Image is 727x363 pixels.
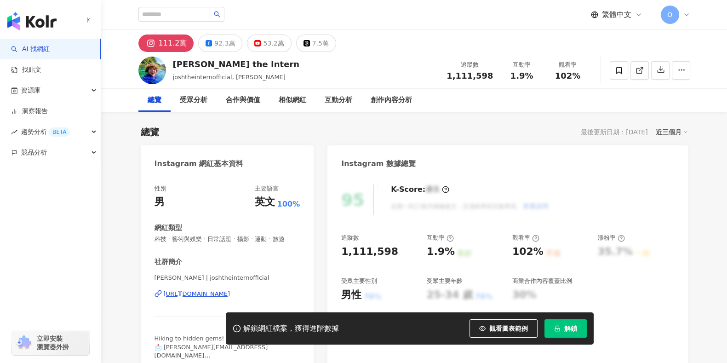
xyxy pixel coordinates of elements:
[312,37,329,50] div: 7.5萬
[148,95,161,106] div: 總覽
[173,58,300,70] div: [PERSON_NAME] the Intern
[247,35,291,52] button: 53.2萬
[155,274,300,282] span: [PERSON_NAME] | joshtheinternofficial
[155,223,182,233] div: 網紅類型
[598,234,625,242] div: 漲粉率
[512,245,544,259] div: 102%
[138,57,166,84] img: KOL Avatar
[198,35,242,52] button: 92.3萬
[512,234,539,242] div: 觀看率
[564,325,577,332] span: 解鎖
[263,37,284,50] div: 53.2萬
[341,159,416,169] div: Instagram 數據總覽
[138,35,194,52] button: 111.2萬
[37,334,69,351] span: 立即安裝 瀏覽器外掛
[391,184,449,195] div: K-Score :
[21,80,40,101] span: 資源庫
[427,277,463,285] div: 受眾主要年齡
[277,199,300,209] span: 100%
[371,95,412,106] div: 創作內容分析
[164,290,230,298] div: [URL][DOMAIN_NAME]
[141,126,159,138] div: 總覽
[341,245,398,259] div: 1,111,598
[155,235,300,243] span: 科技 · 藝術與娛樂 · 日常話題 · 攝影 · 運動 · 旅遊
[214,37,235,50] div: 92.3萬
[602,10,631,20] span: 繁體中文
[15,335,33,350] img: chrome extension
[510,71,533,81] span: 1.9%
[489,325,528,332] span: 觀看圖表範例
[427,245,455,259] div: 1.9%
[21,121,70,142] span: 趨勢分析
[447,60,493,69] div: 追蹤數
[49,127,70,137] div: BETA
[555,71,581,81] span: 102%
[11,45,50,54] a: searchAI 找網紅
[155,195,165,209] div: 男
[226,95,260,106] div: 合作與價值
[581,128,647,136] div: 最後更新日期：[DATE]
[504,60,539,69] div: 互動率
[296,35,336,52] button: 7.5萬
[255,195,275,209] div: 英文
[173,74,286,81] span: joshtheinternofficial, [PERSON_NAME]
[21,142,47,163] span: 競品分析
[341,288,361,302] div: 男性
[554,325,561,332] span: lock
[279,95,306,106] div: 相似網紅
[11,107,48,116] a: 洞察報告
[214,11,220,17] span: search
[11,65,41,75] a: 找貼文
[11,129,17,135] span: rise
[427,234,454,242] div: 互動率
[667,10,672,20] span: O
[544,319,587,338] button: 解鎖
[341,234,359,242] div: 追蹤數
[180,95,207,106] div: 受眾分析
[512,277,572,285] div: 商業合作內容覆蓋比例
[325,95,352,106] div: 互動分析
[155,257,182,267] div: 社群簡介
[155,184,166,193] div: 性別
[155,290,300,298] a: [URL][DOMAIN_NAME]
[341,277,377,285] div: 受眾主要性別
[243,324,339,334] div: 解鎖網紅檔案，獲得進階數據
[155,159,244,169] div: Instagram 網紅基本資料
[159,37,187,50] div: 111.2萬
[255,184,279,193] div: 主要語言
[550,60,585,69] div: 觀看率
[469,319,538,338] button: 觀看圖表範例
[12,330,89,355] a: chrome extension立即安裝 瀏覽器外掛
[7,12,57,30] img: logo
[447,71,493,81] span: 1,111,598
[656,126,688,138] div: 近三個月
